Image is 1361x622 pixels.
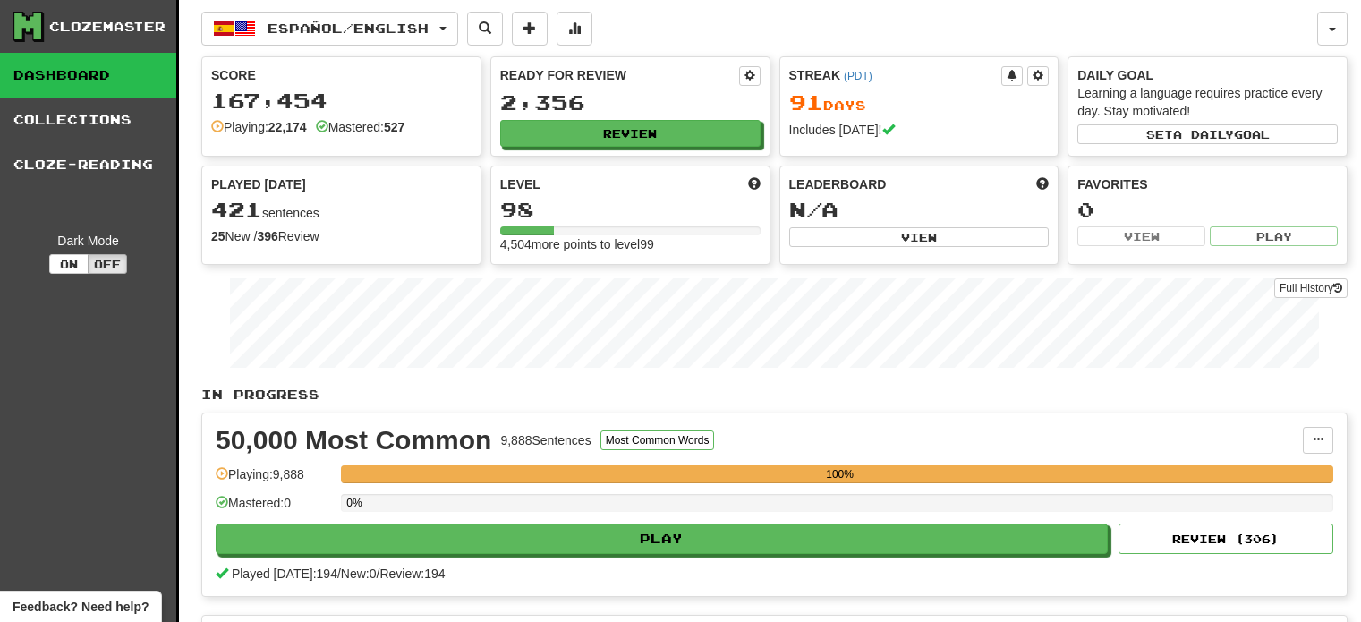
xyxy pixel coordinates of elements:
[49,254,89,274] button: On
[268,120,307,134] strong: 22,174
[13,232,163,250] div: Dark Mode
[557,12,592,46] button: More stats
[1077,226,1205,246] button: View
[201,386,1348,404] p: In Progress
[211,118,307,136] div: Playing:
[211,89,472,112] div: 167,454
[1077,84,1338,120] div: Learning a language requires practice every day. Stay motivated!
[1173,128,1234,141] span: a daily
[211,66,472,84] div: Score
[789,197,838,222] span: N/A
[379,567,445,581] span: Review: 194
[789,121,1050,139] div: Includes [DATE]!
[211,175,306,193] span: Played [DATE]
[500,235,761,253] div: 4,504 more points to level 99
[13,598,149,616] span: Open feedback widget
[512,12,548,46] button: Add sentence to collection
[232,567,337,581] span: Played [DATE]: 194
[49,18,166,36] div: Clozemaster
[789,66,1002,84] div: Streak
[201,12,458,46] button: Español/English
[341,567,377,581] span: New: 0
[500,66,739,84] div: Ready for Review
[600,430,715,450] button: Most Common Words
[316,118,405,136] div: Mastered:
[748,175,761,193] span: Score more points to level up
[211,229,225,243] strong: 25
[1210,226,1338,246] button: Play
[211,197,262,222] span: 421
[500,431,591,449] div: 9,888 Sentences
[789,227,1050,247] button: View
[500,175,540,193] span: Level
[216,465,332,495] div: Playing: 9,888
[467,12,503,46] button: Search sentences
[1036,175,1049,193] span: This week in points, UTC
[384,120,404,134] strong: 527
[1077,175,1338,193] div: Favorites
[789,89,823,115] span: 91
[1077,199,1338,221] div: 0
[500,91,761,114] div: 2,356
[257,229,277,243] strong: 396
[216,427,491,454] div: 50,000 Most Common
[789,175,887,193] span: Leaderboard
[789,91,1050,115] div: Day s
[377,567,380,581] span: /
[500,199,761,221] div: 98
[211,199,472,222] div: sentences
[268,21,429,36] span: Español / English
[346,465,1333,483] div: 100%
[844,70,872,82] a: (PDT)
[1119,524,1333,554] button: Review (306)
[216,494,332,524] div: Mastered: 0
[1077,66,1338,84] div: Daily Goal
[500,120,761,147] button: Review
[216,524,1108,554] button: Play
[337,567,341,581] span: /
[211,227,472,245] div: New / Review
[88,254,127,274] button: Off
[1274,278,1348,298] a: Full History
[1077,124,1338,144] button: Seta dailygoal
